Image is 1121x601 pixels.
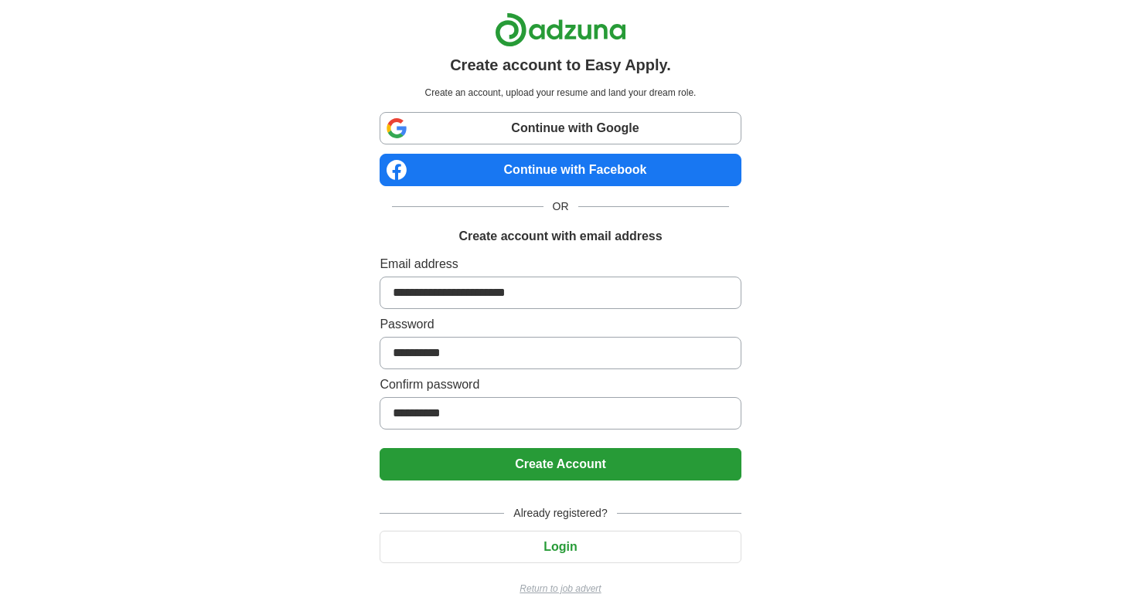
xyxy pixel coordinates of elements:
a: Continue with Facebook [380,154,741,186]
span: Already registered? [504,505,616,521]
button: Login [380,531,741,563]
a: Login [380,540,741,553]
a: Return to job advert [380,582,741,596]
a: Continue with Google [380,112,741,144]
p: Create an account, upload your resume and land your dream role. [383,86,738,100]
h1: Create account with email address [458,227,662,246]
button: Create Account [380,448,741,480]
h1: Create account to Easy Apply. [450,53,671,76]
label: Password [380,315,741,334]
img: Adzuna logo [495,12,626,47]
label: Email address [380,255,741,273]
label: Confirm password [380,375,741,394]
span: OR [543,199,578,215]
